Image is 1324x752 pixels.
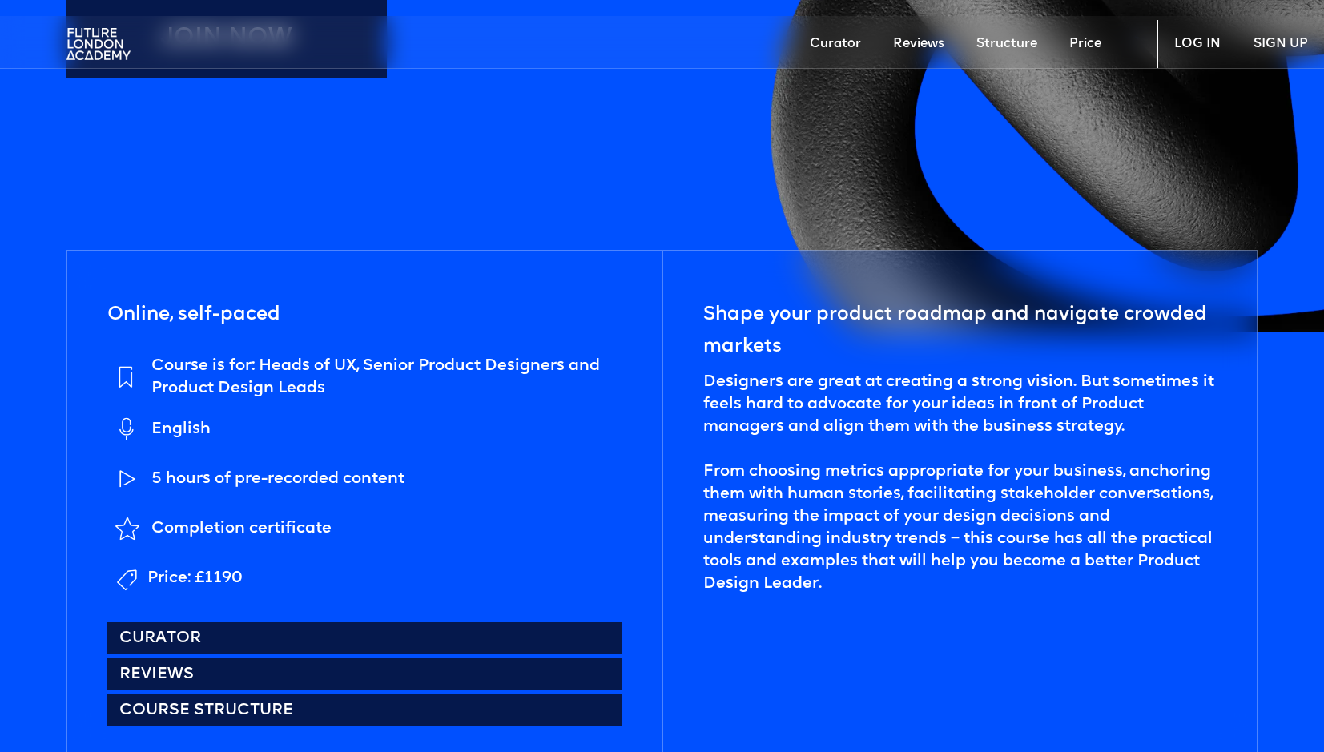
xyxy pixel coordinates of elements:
[107,694,622,726] a: Course structure
[151,468,404,490] div: 5 hours of pre-recorded content
[107,299,280,331] h5: Online, self-paced
[147,567,243,589] div: Price: £1190
[794,20,877,68] a: Curator
[703,299,1217,363] h5: Shape your product roadmap and navigate crowded markets
[703,371,1217,595] div: Designers are great at creating a strong vision. But sometimes it feels hard to advocate for your...
[107,658,622,690] a: Reviews
[151,517,332,540] div: Completion certificate
[960,20,1053,68] a: Structure
[877,20,960,68] a: Reviews
[107,622,622,654] a: Curator
[1053,20,1117,68] a: Price
[1157,20,1237,68] a: LOG IN
[151,355,622,400] div: Course is for: Heads of UX, Senior Product Designers and Product Design Leads
[1237,20,1324,68] a: SIGN UP
[151,418,211,440] div: English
